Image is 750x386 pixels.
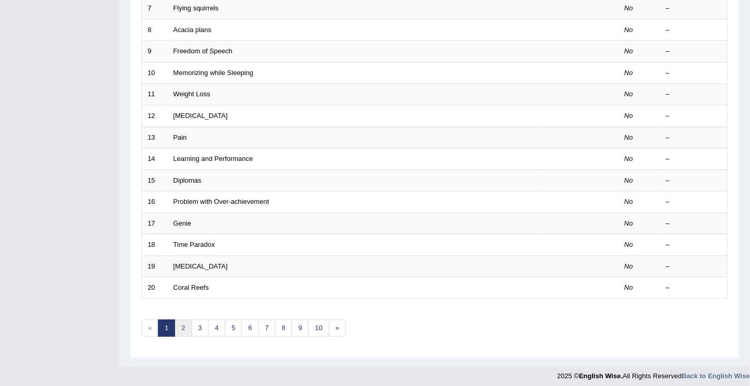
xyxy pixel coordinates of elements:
td: 9 [142,41,168,63]
td: 11 [142,84,168,106]
div: – [666,47,722,56]
em: No [625,155,633,162]
div: – [666,240,722,250]
td: 15 [142,170,168,191]
td: 13 [142,127,168,149]
em: No [625,284,633,291]
a: Problem with Over-achievement [174,198,269,205]
em: No [625,241,633,248]
em: No [625,90,633,98]
em: No [625,198,633,205]
em: No [625,69,633,77]
td: 16 [142,191,168,213]
div: 2025 © All Rights Reserved [557,366,750,381]
em: No [625,176,633,184]
div: – [666,154,722,164]
a: 2 [175,320,192,337]
a: Time Paradox [174,241,215,248]
a: Coral Reefs [174,284,209,291]
td: 19 [142,256,168,277]
td: 10 [142,62,168,84]
div: – [666,111,722,121]
a: 7 [258,320,276,337]
div: – [666,219,722,229]
td: 8 [142,19,168,41]
a: Flying squirrels [174,4,219,12]
div: – [666,90,722,99]
td: 14 [142,149,168,170]
a: 8 [275,320,292,337]
em: No [625,133,633,141]
em: No [625,219,633,227]
span: « [141,320,158,337]
em: No [625,112,633,120]
div: – [666,25,722,35]
a: Acacia plans [174,26,212,34]
div: – [666,68,722,78]
div: – [666,197,722,207]
a: Back to English Wise [682,373,750,380]
a: Freedom of Speech [174,47,233,55]
div: – [666,283,722,293]
a: Learning and Performance [174,155,253,162]
a: » [329,320,346,337]
td: 18 [142,234,168,256]
div: – [666,262,722,272]
a: 6 [241,320,258,337]
a: 1 [158,320,175,337]
a: Pain [174,133,187,141]
em: No [625,47,633,55]
a: 3 [192,320,209,337]
a: Diplomas [174,176,201,184]
em: No [625,262,633,270]
a: 9 [292,320,309,337]
a: [MEDICAL_DATA] [174,262,228,270]
td: 17 [142,213,168,234]
strong: English Wise. [579,373,623,380]
a: 10 [308,320,329,337]
a: [MEDICAL_DATA] [174,112,228,120]
td: 12 [142,105,168,127]
td: 20 [142,277,168,299]
a: Genie [174,219,192,227]
a: 4 [208,320,225,337]
a: Memorizing while Sleeping [174,69,254,77]
div: – [666,176,722,186]
div: – [666,133,722,143]
div: – [666,4,722,13]
em: No [625,4,633,12]
em: No [625,26,633,34]
a: 5 [225,320,242,337]
a: Weight Loss [174,90,210,98]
